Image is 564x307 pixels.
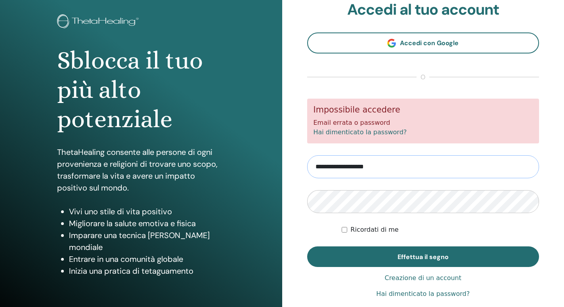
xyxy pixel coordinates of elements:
[57,146,225,194] p: ThetaHealing consente alle persone di ogni provenienza e religioni di trovare uno scopo, trasform...
[398,253,449,261] span: Effettua il segno
[314,105,533,115] h5: Impossibile accedere
[69,206,225,217] li: Vivi uno stile di vita positivo
[314,128,407,136] a: Hai dimenticato la password?
[307,1,539,19] h2: Accedi al tuo account
[376,289,470,299] a: Hai dimenticato la password?
[384,273,461,283] a: Creazione di un account
[69,265,225,277] li: Inizia una pratica di tetaguamento
[417,72,429,82] span: o
[69,217,225,229] li: Migliorare la salute emotiva e fisica
[307,32,539,53] a: Accedi con Google
[69,253,225,265] li: Entrare in una comunità globale
[350,225,398,235] label: Ricordati di me
[57,46,225,134] h1: Sblocca il tuo più alto potenziale
[342,225,539,235] div: Tienimi autenticato a tempo indeterminato o fino a quando non logoro manualmente
[400,39,459,47] span: Accedi con Google
[69,229,225,253] li: Imparare una tecnica [PERSON_NAME] mondiale
[307,99,539,143] div: Email errata o password
[307,246,539,267] button: Effettua il segno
